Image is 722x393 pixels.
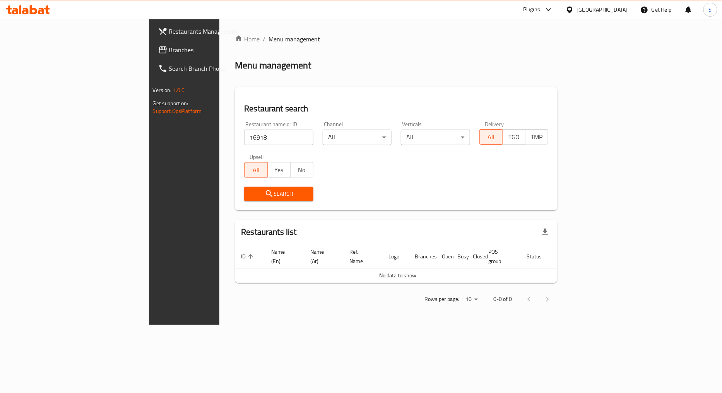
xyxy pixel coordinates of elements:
[525,129,548,145] button: TMP
[451,245,467,268] th: Busy
[529,132,545,143] span: TMP
[153,98,188,108] span: Get support on:
[271,247,295,266] span: Name (En)
[290,162,313,178] button: No
[310,247,334,266] span: Name (Ar)
[153,106,202,116] a: Support.OpsPlatform
[424,294,459,304] p: Rows per page:
[250,154,264,160] label: Upsell
[709,5,712,14] span: S
[323,130,392,145] div: All
[349,247,373,266] span: Ref. Name
[536,223,554,241] div: Export file
[436,245,451,268] th: Open
[244,103,548,114] h2: Restaurant search
[488,247,511,266] span: POS group
[502,129,525,145] button: TGO
[401,130,470,145] div: All
[382,245,409,268] th: Logo
[485,121,504,127] label: Delivery
[269,34,320,44] span: Menu management
[267,162,291,178] button: Yes
[244,130,313,145] input: Search for restaurant name or ID..
[169,64,263,73] span: Search Branch Phone
[169,45,263,55] span: Branches
[294,164,310,176] span: No
[235,59,311,72] h2: Menu management
[380,270,417,280] span: No data to show
[523,5,540,14] div: Plugins
[235,34,558,44] nav: breadcrumb
[483,132,500,143] span: All
[244,187,313,201] button: Search
[248,164,264,176] span: All
[467,245,482,268] th: Closed
[577,5,628,14] div: [GEOGRAPHIC_DATA]
[271,164,287,176] span: Yes
[241,252,256,261] span: ID
[241,226,296,238] h2: Restaurants list
[527,252,552,261] span: Status
[153,85,172,95] span: Version:
[409,245,436,268] th: Branches
[479,129,503,145] button: All
[244,162,267,178] button: All
[152,41,270,59] a: Branches
[250,189,307,199] span: Search
[506,132,522,143] span: TGO
[173,85,185,95] span: 1.0.0
[493,294,512,304] p: 0-0 of 0
[169,27,263,36] span: Restaurants Management
[462,294,481,305] div: Rows per page:
[235,245,588,283] table: enhanced table
[152,22,270,41] a: Restaurants Management
[152,59,270,78] a: Search Branch Phone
